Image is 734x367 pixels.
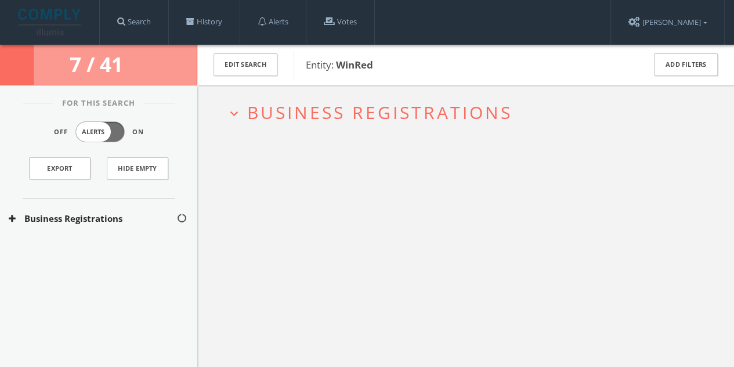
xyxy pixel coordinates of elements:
span: Entity: [306,58,373,71]
button: Add Filters [654,53,718,76]
button: expand_moreBusiness Registrations [226,103,714,122]
a: Export [29,157,91,179]
span: On [132,127,144,137]
button: Edit Search [214,53,277,76]
span: Business Registrations [247,100,512,124]
span: Off [54,127,68,137]
img: illumis [18,9,83,35]
i: expand_more [226,106,242,121]
b: WinRed [336,58,373,71]
button: Business Registrations [9,212,176,225]
span: 7 / 41 [70,51,128,78]
span: For This Search [53,98,144,109]
button: Hide Empty [107,157,168,179]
